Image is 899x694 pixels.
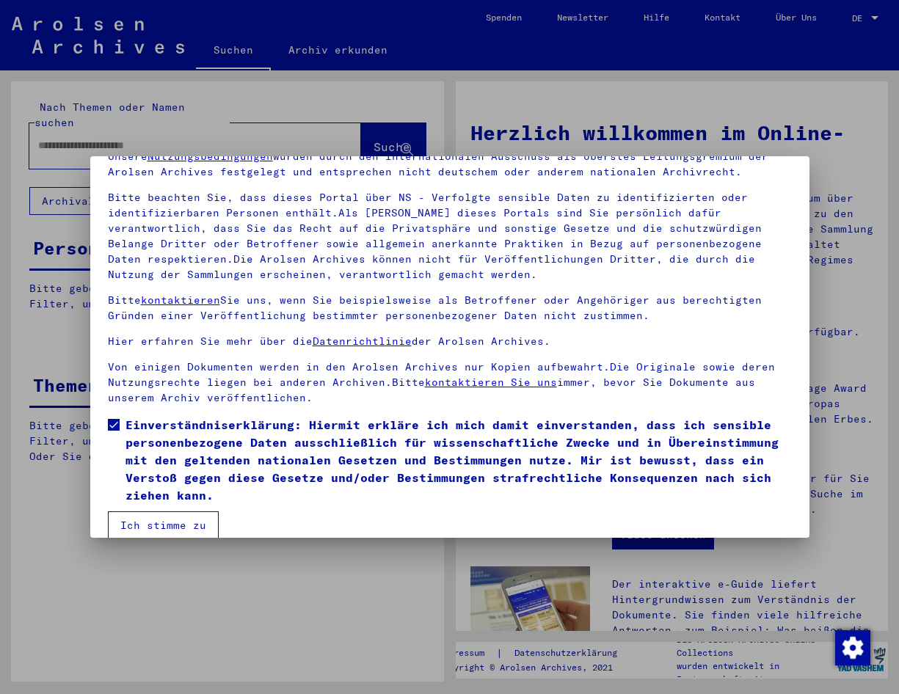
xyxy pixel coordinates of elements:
[108,359,792,406] p: Von einigen Dokumenten werden in den Arolsen Archives nur Kopien aufbewahrt.Die Originale sowie d...
[313,335,412,348] a: Datenrichtlinie
[148,150,273,163] a: Nutzungsbedingungen
[108,190,792,282] p: Bitte beachten Sie, dass dieses Portal über NS - Verfolgte sensible Daten zu identifizierten oder...
[108,293,792,324] p: Bitte Sie uns, wenn Sie beispielsweise als Betroffener oder Angehöriger aus berechtigten Gründen ...
[835,630,870,665] img: Zustimmung ändern
[108,511,219,539] button: Ich stimme zu
[108,334,792,349] p: Hier erfahren Sie mehr über die der Arolsen Archives.
[141,293,220,307] a: kontaktieren
[108,149,792,180] p: Unsere wurden durch den Internationalen Ausschuss als oberstes Leitungsgremium der Arolsen Archiv...
[425,376,557,389] a: kontaktieren Sie uns
[125,416,792,504] span: Einverständniserklärung: Hiermit erkläre ich mich damit einverstanden, dass ich sensible personen...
